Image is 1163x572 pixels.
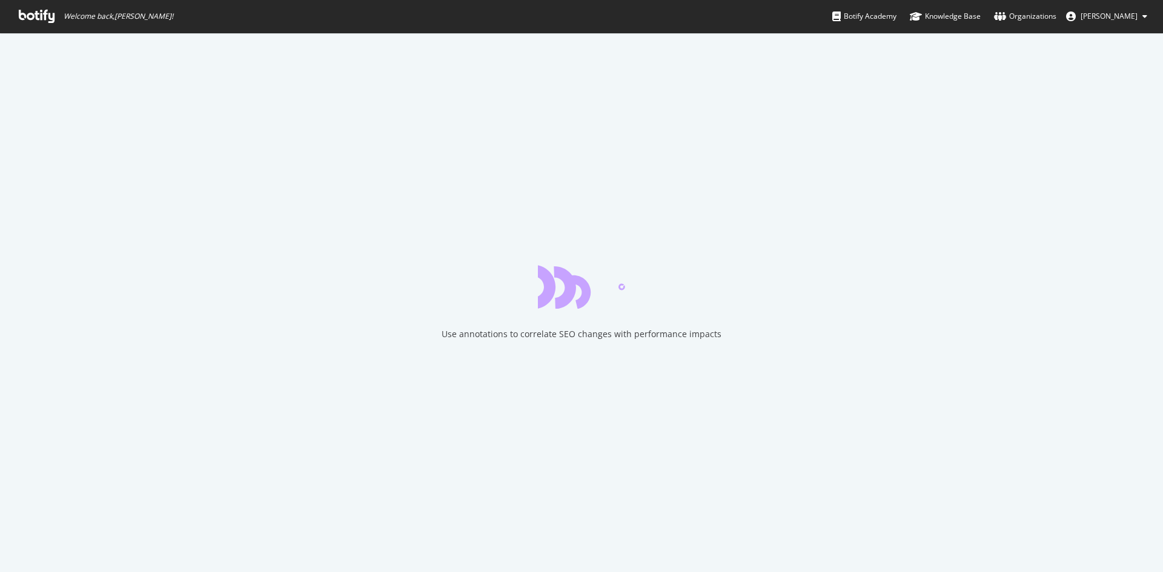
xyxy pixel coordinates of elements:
[994,10,1056,22] div: Organizations
[538,265,625,309] div: animation
[1081,11,1138,21] span: Marta Plaza
[1056,7,1157,26] button: [PERSON_NAME]
[832,10,896,22] div: Botify Academy
[910,10,981,22] div: Knowledge Base
[442,328,721,340] div: Use annotations to correlate SEO changes with performance impacts
[64,12,173,21] span: Welcome back, [PERSON_NAME] !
